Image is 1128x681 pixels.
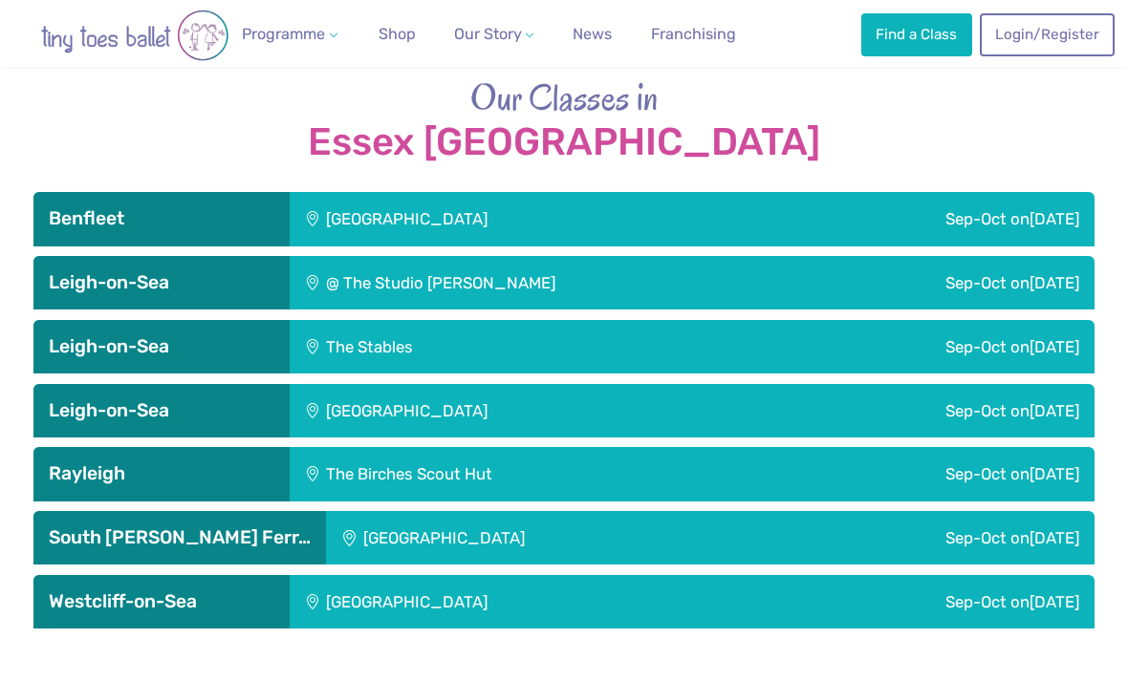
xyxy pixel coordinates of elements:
[470,73,659,122] span: Our Classes in
[1030,273,1079,292] span: [DATE]
[290,384,745,437] div: [GEOGRAPHIC_DATA]
[49,271,273,294] h3: Leigh-on-Sea
[234,15,345,53] a: Programme
[326,511,760,564] div: [GEOGRAPHIC_DATA]
[745,192,1095,245] div: Sep-Oct on
[861,13,972,55] a: Find a Class
[797,256,1094,309] div: Sep-Oct on
[242,25,325,43] span: Programme
[573,25,612,43] span: News
[1030,592,1079,611] span: [DATE]
[651,25,736,43] span: Franchising
[49,399,273,422] h3: Leigh-on-Sea
[980,13,1114,55] a: Login/Register
[760,511,1094,564] div: Sep-Oct on
[745,384,1095,437] div: Sep-Oct on
[49,335,273,358] h3: Leigh-on-Sea
[565,15,619,53] a: News
[643,15,744,53] a: Franchising
[454,25,522,43] span: Our Story
[49,590,273,613] h3: Westcliff-on-Sea
[290,256,798,309] div: @ The Studio [PERSON_NAME]
[745,575,1095,628] div: Sep-Oct on
[290,575,745,628] div: [GEOGRAPHIC_DATA]
[49,207,273,230] h3: Benfleet
[49,462,273,485] h3: Rayleigh
[446,15,542,53] a: Our Story
[49,526,311,549] h3: South [PERSON_NAME] Ferr…
[370,15,423,53] a: Shop
[1030,337,1079,356] span: [DATE]
[33,121,1094,163] strong: Essex [GEOGRAPHIC_DATA]
[1030,401,1079,420] span: [DATE]
[659,320,1095,373] div: Sep-Oct on
[1030,209,1079,228] span: [DATE]
[290,320,659,373] div: The Stables
[379,25,416,43] span: Shop
[290,447,749,500] div: The Birches Scout Hut
[20,10,249,61] img: tiny toes ballet
[1030,528,1079,547] span: [DATE]
[290,192,745,245] div: [GEOGRAPHIC_DATA]
[1030,464,1079,483] span: [DATE]
[748,447,1094,500] div: Sep-Oct on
